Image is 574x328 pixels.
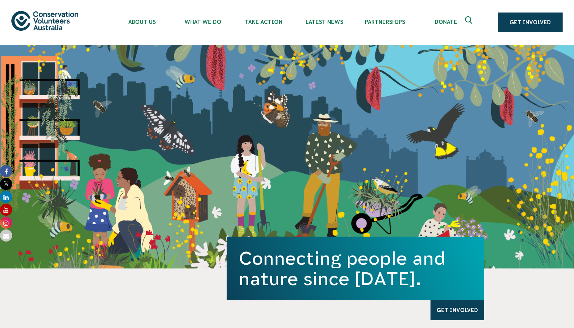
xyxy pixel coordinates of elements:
a: Get Involved [430,300,484,320]
span: About Us [112,19,172,25]
button: Expand search box Close search box [460,13,479,31]
img: logo.svg [11,11,78,30]
span: Partnerships [355,19,415,25]
span: Latest News [294,19,355,25]
span: Take Action [233,19,294,25]
span: Donate [415,19,476,25]
a: Get Involved [498,13,563,32]
span: Expand search box [465,16,475,28]
span: What We Do [172,19,233,25]
h1: Connecting people and nature since [DATE]. [239,248,472,289]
